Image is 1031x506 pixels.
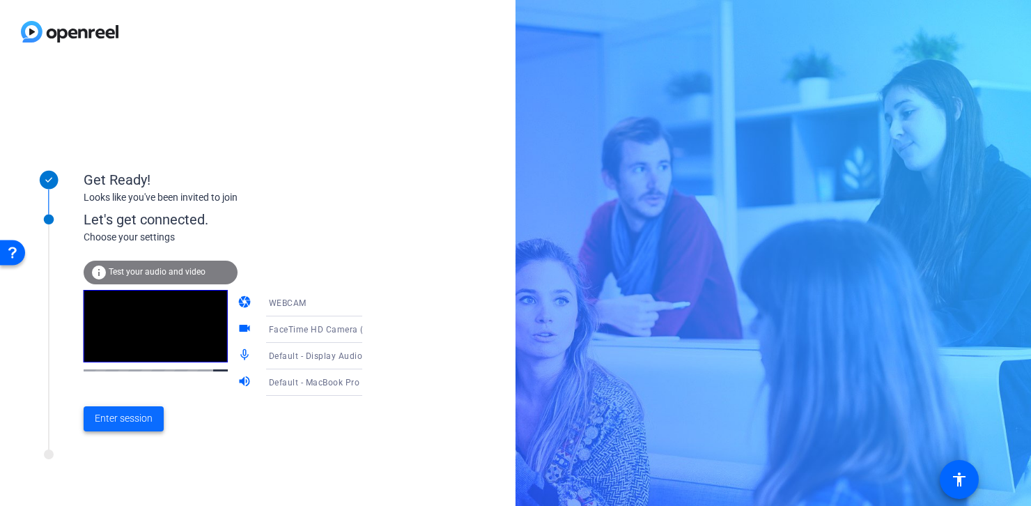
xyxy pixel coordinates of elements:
[238,295,254,312] mat-icon: camera
[91,264,107,281] mat-icon: info
[95,411,153,426] span: Enter session
[269,376,437,388] span: Default - MacBook Pro Speakers (Built-in)
[951,471,968,488] mat-icon: accessibility
[238,321,254,338] mat-icon: videocam
[109,267,206,277] span: Test your audio and video
[84,209,391,230] div: Let's get connected.
[269,350,415,361] span: Default - Display Audio (05ac:1107)
[238,348,254,365] mat-icon: mic_none
[84,406,164,431] button: Enter session
[84,230,391,245] div: Choose your settings
[84,190,362,205] div: Looks like you've been invited to join
[269,323,412,335] span: FaceTime HD Camera (3A71:F4B5)
[84,169,362,190] div: Get Ready!
[269,298,307,308] span: WEBCAM
[238,374,254,391] mat-icon: volume_up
